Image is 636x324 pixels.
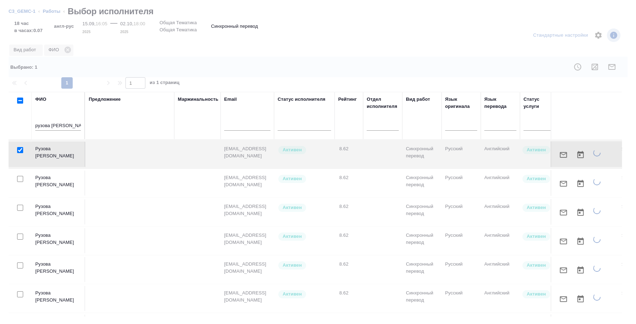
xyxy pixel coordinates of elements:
[572,233,589,250] button: Открыть календарь загрузки
[338,96,357,103] div: Рейтинг
[555,233,572,250] button: Отправить предложение о работе
[555,204,572,221] button: Отправить предложение о работе
[555,175,572,192] button: Отправить предложение о работе
[178,96,218,103] div: Маржинальность
[32,228,85,253] td: Рузова [PERSON_NAME]
[89,96,121,103] div: Предложение
[367,96,399,110] div: Отдел исполнителя
[32,199,85,224] td: Рузова [PERSON_NAME]
[211,23,258,30] p: Синхронный перевод
[572,175,589,192] button: Открыть календарь загрузки
[278,96,325,103] div: Статус исполнителя
[523,96,555,110] div: Статус услуги
[572,146,589,163] button: Открыть календарь загрузки
[406,96,430,103] div: Вид работ
[17,176,23,182] input: Выбери исполнителей, чтобы отправить приглашение на работу
[17,234,23,240] input: Выбери исполнителей, чтобы отправить приглашение на работу
[32,142,85,167] td: Рузова [PERSON_NAME]
[32,286,85,311] td: Рузова [PERSON_NAME]
[555,262,572,279] button: Отправить предложение о работе
[32,257,85,282] td: Рузова [PERSON_NAME]
[445,96,477,110] div: Язык оригинала
[572,262,589,279] button: Открыть календарь загрузки
[484,96,516,110] div: Язык перевода
[555,146,572,163] button: Отправить предложение о работе
[17,205,23,211] input: Выбери исполнителей, чтобы отправить приглашение на работу
[572,291,589,308] button: Открыть календарь загрузки
[35,96,46,103] div: ФИО
[555,291,572,308] button: Отправить предложение о работе
[17,262,23,268] input: Выбери исполнителей, чтобы отправить приглашение на работу
[572,204,589,221] button: Открыть календарь загрузки
[224,96,237,103] div: Email
[32,171,85,195] td: Рузова [PERSON_NAME]
[17,291,23,297] input: Выбери исполнителей, чтобы отправить приглашение на работу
